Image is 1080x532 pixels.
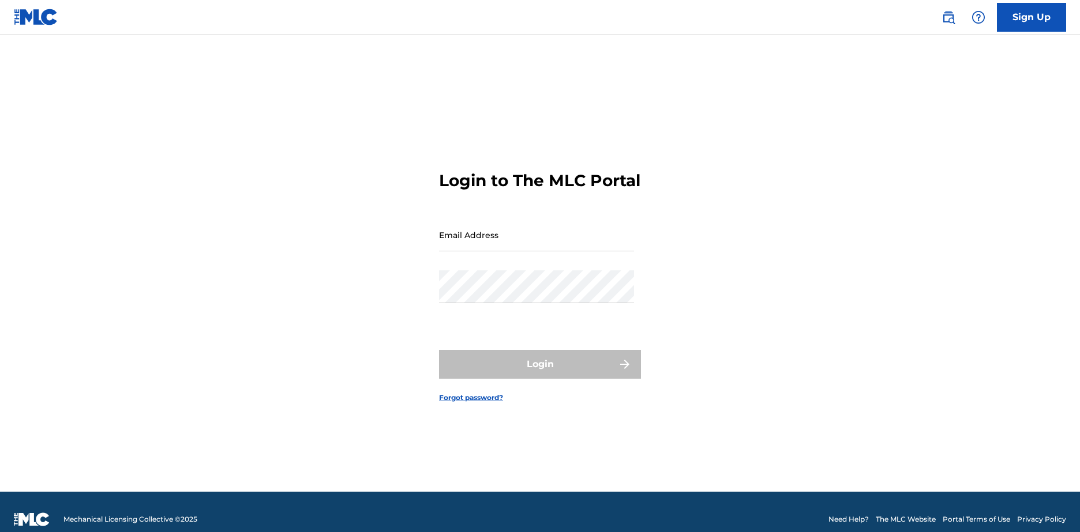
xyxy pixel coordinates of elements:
img: logo [14,512,50,526]
img: MLC Logo [14,9,58,25]
iframe: Chat Widget [1022,477,1080,532]
a: Forgot password? [439,393,503,403]
a: Privacy Policy [1017,514,1066,525]
img: search [942,10,955,24]
a: The MLC Website [876,514,936,525]
a: Public Search [937,6,960,29]
img: help [972,10,985,24]
a: Portal Terms of Use [943,514,1010,525]
div: Help [967,6,990,29]
span: Mechanical Licensing Collective © 2025 [63,514,197,525]
a: Need Help? [828,514,869,525]
h3: Login to The MLC Portal [439,171,640,191]
a: Sign Up [997,3,1066,32]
